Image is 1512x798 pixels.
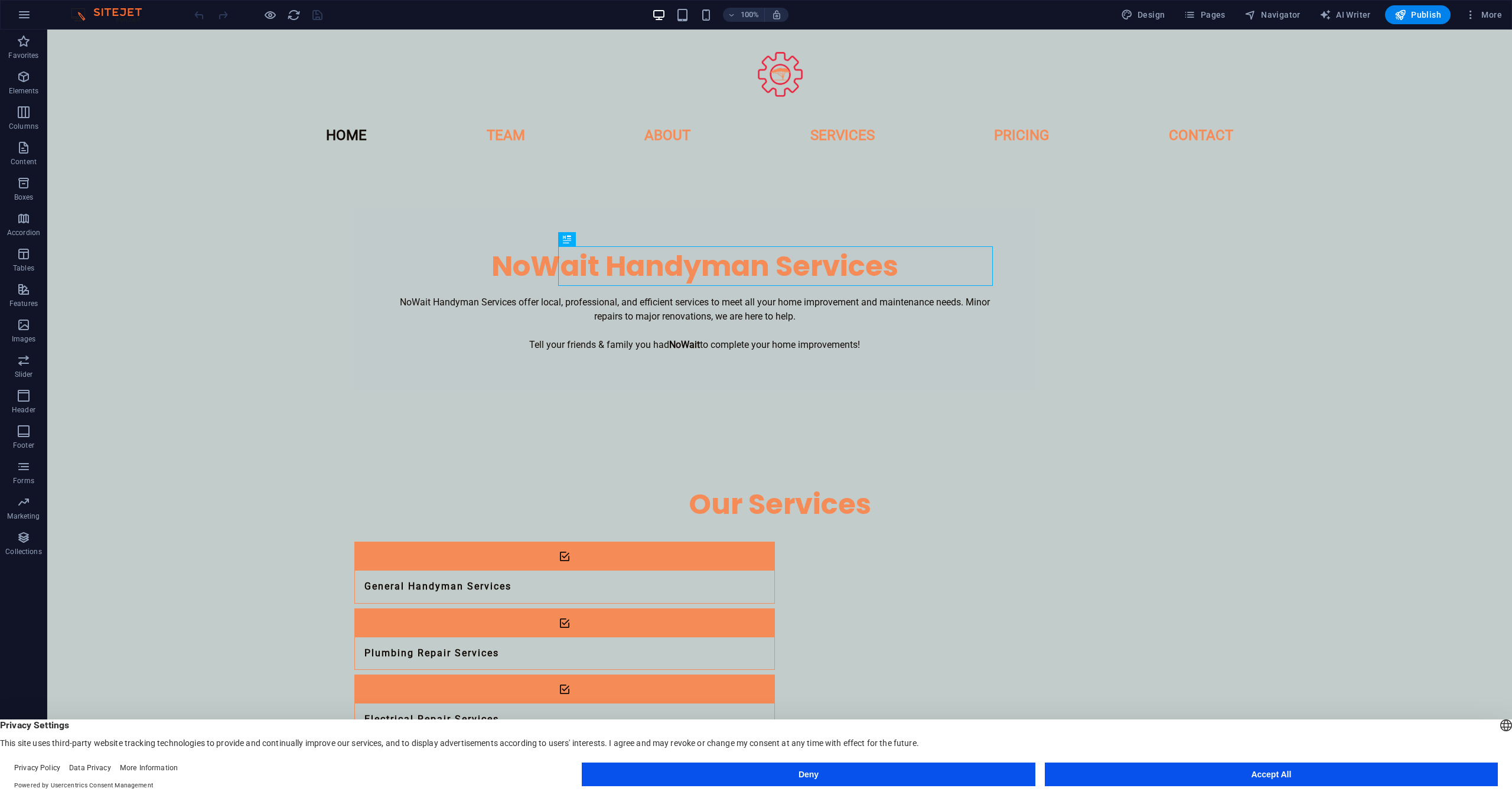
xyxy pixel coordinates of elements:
p: Footer [13,441,34,450]
div: Design (Ctrl+Alt+Y) [1116,5,1170,24]
p: Header [12,405,35,415]
img: Editor Logo [68,8,157,22]
p: Content [11,157,37,167]
p: Features [9,299,38,308]
p: Slider [15,370,33,379]
button: Design [1116,5,1170,24]
span: Publish [1394,9,1441,21]
p: Columns [9,122,38,131]
span: AI Writer [1319,9,1371,21]
button: AI Writer [1315,5,1376,24]
p: Images [12,334,36,344]
button: Click here to leave preview mode and continue editing [263,8,277,22]
button: 100% [723,8,765,22]
i: Reload page [287,8,301,22]
p: Boxes [14,193,34,202]
i: On resize automatically adjust zoom level to fit chosen device. [771,9,782,20]
p: Collections [5,547,41,556]
button: Navigator [1240,5,1305,24]
p: Favorites [8,51,38,60]
p: Marketing [7,512,40,521]
p: Forms [13,476,34,486]
button: Publish [1385,5,1451,24]
button: reload [286,8,301,22]
span: Pages [1184,9,1225,21]
p: Accordion [7,228,40,237]
span: More [1465,9,1502,21]
button: More [1460,5,1507,24]
button: Pages [1179,5,1230,24]
span: Design [1121,9,1165,21]
p: Elements [9,86,39,96]
p: Tables [13,263,34,273]
span: Navigator [1244,9,1301,21]
h6: 100% [741,8,760,22]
